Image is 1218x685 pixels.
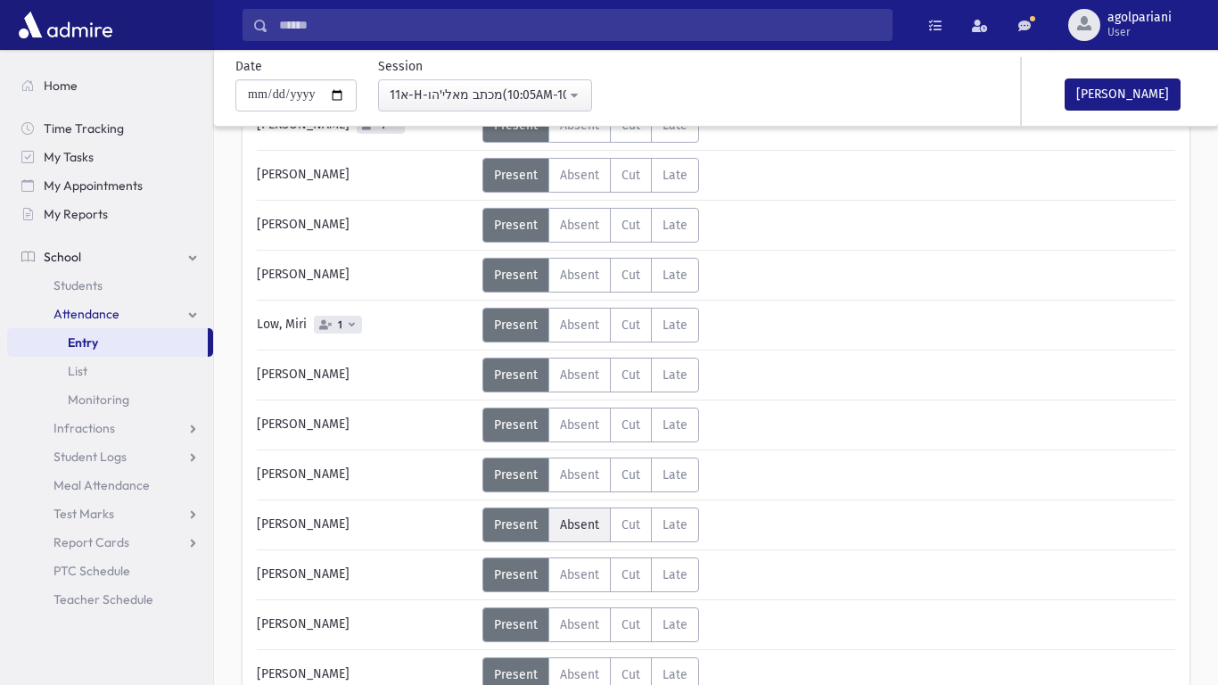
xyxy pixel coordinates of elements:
[53,563,130,579] span: PTC Schedule
[7,328,208,357] a: Entry
[7,471,213,499] a: Meal Attendance
[482,358,699,392] div: AttTypes
[482,508,699,542] div: AttTypes
[621,318,640,333] span: Cut
[248,458,482,492] div: [PERSON_NAME]
[1107,25,1172,39] span: User
[7,200,213,228] a: My Reports
[560,318,599,333] span: Absent
[560,567,599,582] span: Absent
[662,168,687,183] span: Late
[482,408,699,442] div: AttTypes
[494,567,538,582] span: Present
[7,442,213,471] a: Student Logs
[7,414,213,442] a: Infractions
[248,508,482,542] div: [PERSON_NAME]
[560,168,599,183] span: Absent
[560,617,599,632] span: Absent
[7,499,213,528] a: Test Marks
[560,218,599,233] span: Absent
[44,177,143,194] span: My Appointments
[7,71,213,100] a: Home
[662,318,687,333] span: Late
[482,208,699,243] div: AttTypes
[662,268,687,283] span: Late
[53,591,153,607] span: Teacher Schedule
[621,467,640,483] span: Cut
[378,57,423,76] label: Session
[494,318,538,333] span: Present
[7,557,213,585] a: PTC Schedule
[68,392,129,408] span: Monitoring
[235,57,262,76] label: Date
[482,607,699,642] div: AttTypes
[53,277,103,293] span: Students
[482,258,699,293] div: AttTypes
[53,449,127,465] span: Student Logs
[494,168,538,183] span: Present
[7,143,213,171] a: My Tasks
[7,357,213,385] a: List
[621,168,640,183] span: Cut
[1065,78,1181,111] button: [PERSON_NAME]
[621,218,640,233] span: Cut
[53,420,115,436] span: Infractions
[378,79,592,111] button: 11א-H-מכתב מאלי'הו(10:05AM-10:50AM)
[7,114,213,143] a: Time Tracking
[334,319,346,331] span: 1
[494,268,538,283] span: Present
[662,218,687,233] span: Late
[7,528,213,557] a: Report Cards
[494,517,538,532] span: Present
[482,458,699,492] div: AttTypes
[44,78,78,94] span: Home
[53,306,119,322] span: Attendance
[621,517,640,532] span: Cut
[494,617,538,632] span: Present
[248,358,482,392] div: [PERSON_NAME]
[248,408,482,442] div: [PERSON_NAME]
[482,158,699,193] div: AttTypes
[53,534,129,550] span: Report Cards
[662,367,687,383] span: Late
[248,208,482,243] div: [PERSON_NAME]
[44,249,81,265] span: School
[14,7,117,43] img: AdmirePro
[621,417,640,433] span: Cut
[560,517,599,532] span: Absent
[482,557,699,592] div: AttTypes
[494,417,538,433] span: Present
[44,149,94,165] span: My Tasks
[560,268,599,283] span: Absent
[482,308,699,342] div: AttTypes
[53,506,114,522] span: Test Marks
[7,171,213,200] a: My Appointments
[248,158,482,193] div: [PERSON_NAME]
[662,567,687,582] span: Late
[390,86,566,104] div: 11א-H-מכתב מאלי'הו(10:05AM-10:50AM)
[662,417,687,433] span: Late
[7,585,213,614] a: Teacher Schedule
[662,517,687,532] span: Late
[68,334,98,351] span: Entry
[44,206,108,222] span: My Reports
[621,268,640,283] span: Cut
[248,607,482,642] div: [PERSON_NAME]
[662,467,687,483] span: Late
[248,308,482,342] div: Low, Miri
[68,363,87,379] span: List
[494,218,538,233] span: Present
[7,243,213,271] a: School
[248,258,482,293] div: [PERSON_NAME]
[7,385,213,414] a: Monitoring
[1107,11,1172,25] span: agolpariani
[7,300,213,328] a: Attendance
[268,9,892,41] input: Search
[44,120,124,136] span: Time Tracking
[560,667,599,682] span: Absent
[494,467,538,483] span: Present
[560,367,599,383] span: Absent
[621,567,640,582] span: Cut
[494,367,538,383] span: Present
[53,477,150,493] span: Meal Attendance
